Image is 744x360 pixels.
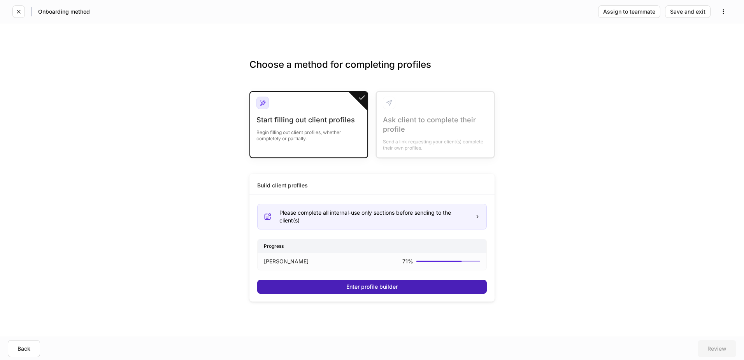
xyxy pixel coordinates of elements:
[279,209,469,224] div: Please complete all internal-use only sections before sending to the client(s)
[18,346,30,351] div: Back
[346,284,398,289] div: Enter profile builder
[598,5,660,18] button: Assign to teammate
[8,340,40,357] button: Back
[257,182,308,189] div: Build client profiles
[402,258,413,265] p: 71 %
[264,258,309,265] p: [PERSON_NAME]
[257,280,487,294] button: Enter profile builder
[258,239,486,253] div: Progress
[256,115,361,125] div: Start filling out client profiles
[38,8,90,16] h5: Onboarding method
[603,9,655,14] div: Assign to teammate
[249,58,495,83] h3: Choose a method for completing profiles
[256,125,361,142] div: Begin filling out client profiles, whether completely or partially.
[665,5,711,18] button: Save and exit
[670,9,705,14] div: Save and exit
